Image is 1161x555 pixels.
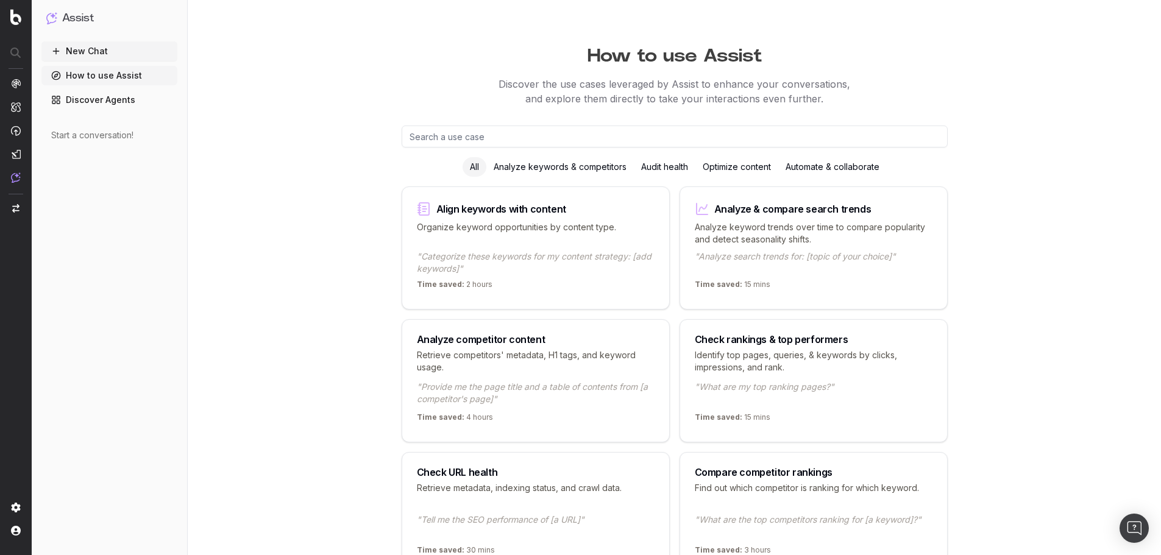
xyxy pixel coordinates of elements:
div: Analyze & compare search trends [714,204,872,214]
img: Botify logo [10,9,21,25]
p: Analyze keyword trends over time to compare popularity and detect seasonality shifts. [695,221,932,246]
img: Assist [46,12,57,24]
div: Audit health [634,157,695,177]
img: Intelligence [11,102,21,112]
img: Analytics [11,79,21,88]
h1: Assist [62,10,94,27]
button: New Chat [41,41,177,61]
p: 2 hours [417,280,492,294]
p: 4 hours [417,412,493,427]
div: Analyze competitor content [417,334,545,344]
img: Switch project [12,204,20,213]
div: Check rankings & top performers [695,334,848,344]
p: Identify top pages, queries, & keywords by clicks, impressions, and rank. [695,349,932,376]
span: Time saved: [417,412,464,422]
img: Setting [11,503,21,512]
p: Organize keyword opportunities by content type. [417,221,655,246]
div: Compare competitor rankings [695,467,833,477]
p: Retrieve competitors' metadata, H1 tags, and keyword usage. [417,349,655,376]
span: Time saved: [695,412,742,422]
p: Find out which competitor is ranking for which keyword. [695,482,932,509]
span: Time saved: [417,545,464,554]
span: Time saved: [695,280,742,289]
div: All [463,157,486,177]
div: Align keywords with content [436,204,566,214]
div: Automate & collaborate [778,157,887,177]
div: Check URL health [417,467,498,477]
div: Optimize content [695,157,778,177]
p: "Analyze search trends for: [topic of your choice]" [695,250,932,275]
div: Open Intercom Messenger [1120,514,1149,543]
p: "Tell me the SEO performance of [a URL]" [417,514,655,540]
p: 15 mins [695,280,770,294]
span: Time saved: [695,545,742,554]
h1: How to use Assist [207,39,1143,67]
span: Time saved: [417,280,464,289]
p: "Provide me the page title and a table of contents from [a competitor's page]" [417,381,655,408]
img: Activation [11,125,21,136]
a: How to use Assist [41,66,177,85]
div: Analyze keywords & competitors [486,157,634,177]
p: "What are my top ranking pages?" [695,381,932,408]
p: 15 mins [695,412,770,427]
a: Discover Agents [41,90,177,110]
img: Assist [11,172,21,183]
input: Search a use case [402,125,948,147]
p: Discover the use cases leveraged by Assist to enhance your conversations, and explore them direct... [207,77,1143,106]
div: Start a conversation! [51,129,168,141]
img: Studio [11,149,21,159]
p: "What are the top competitors ranking for [a keyword]?" [695,514,932,540]
p: Retrieve metadata, indexing status, and crawl data. [417,482,655,509]
p: "Categorize these keywords for my content strategy: [add keywords]" [417,250,655,275]
button: Assist [46,10,172,27]
img: My account [11,526,21,536]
